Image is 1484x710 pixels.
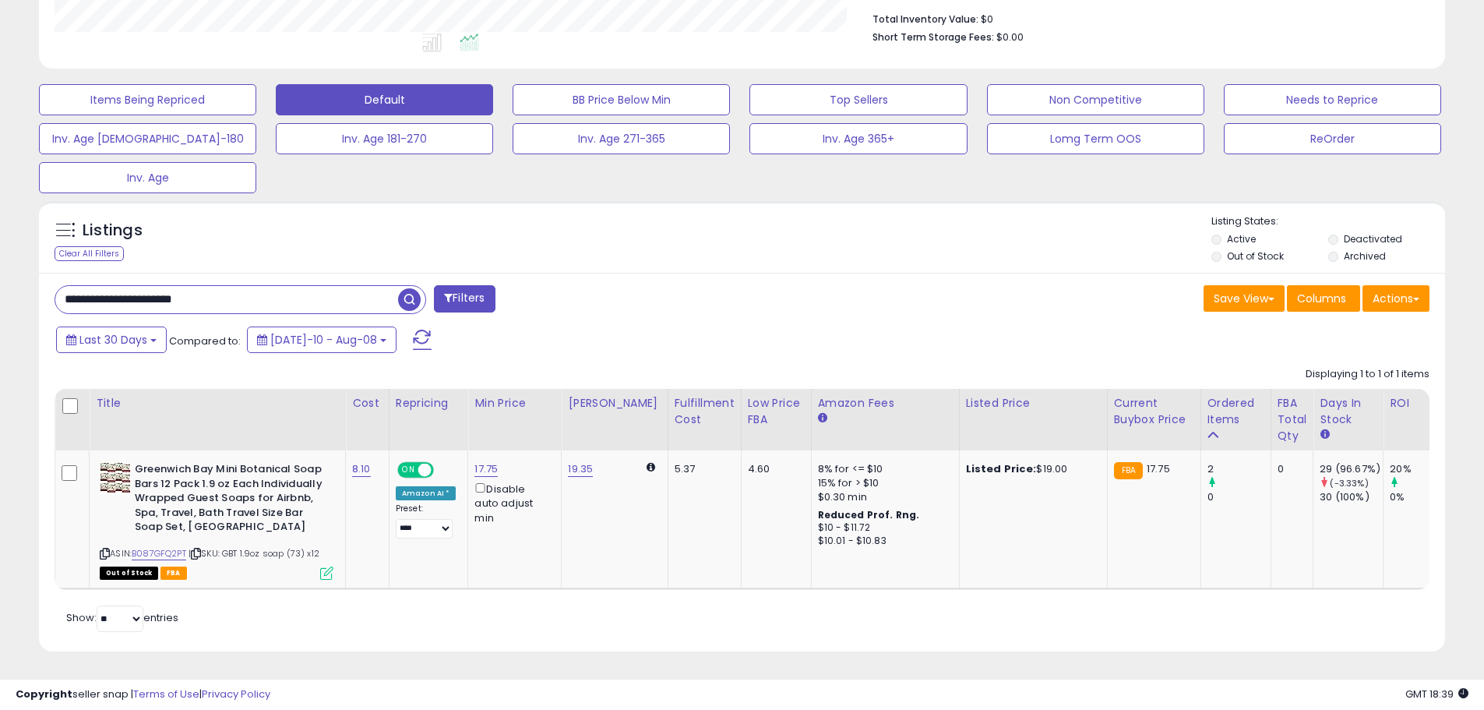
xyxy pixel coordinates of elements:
button: Last 30 Days [56,327,167,353]
button: Save View [1204,285,1285,312]
button: BB Price Below Min [513,84,730,115]
div: Repricing [396,395,462,412]
div: [PERSON_NAME] [568,395,661,412]
div: 5.37 [675,462,729,476]
label: Deactivated [1344,232,1402,245]
div: 29 (96.67%) [1320,462,1383,476]
button: Non Competitive [987,84,1204,115]
div: Displaying 1 to 1 of 1 items [1306,367,1429,382]
button: Inv. Age 365+ [749,123,967,154]
a: B087GFQ2PT [132,547,186,560]
div: 15% for > $10 [818,476,947,490]
span: 2025-09-8 18:39 GMT [1405,687,1468,701]
label: Active [1227,232,1256,245]
div: 0% [1390,490,1453,504]
span: 17.75 [1147,461,1170,476]
div: $10.01 - $10.83 [818,535,947,548]
span: [DATE]-10 - Aug-08 [270,332,377,348]
button: Columns [1287,285,1360,312]
div: Listed Price [966,395,1101,412]
div: 8% for <= $10 [818,462,947,476]
button: Items Being Repriced [39,84,256,115]
span: Show: entries [66,610,178,625]
span: ON [399,464,418,477]
div: $0.30 min [818,490,947,504]
div: Ordered Items [1207,395,1264,428]
div: 30 (100%) [1320,490,1383,504]
b: Reduced Prof. Rng. [818,508,920,521]
small: Amazon Fees. [818,412,827,426]
a: 8.10 [352,461,371,477]
button: Default [276,84,493,115]
p: Listing States: [1211,214,1445,229]
div: Title [96,395,339,412]
strong: Copyright [16,687,72,701]
span: FBA [160,567,187,580]
button: Inv. Age 271-365 [513,123,730,154]
button: Inv. Age 181-270 [276,123,493,154]
button: Top Sellers [749,84,967,115]
button: Inv. Age [39,162,256,193]
div: 4.60 [748,462,799,476]
small: FBA [1114,462,1143,479]
button: Needs to Reprice [1224,84,1441,115]
div: ASIN: [100,462,333,578]
div: Clear All Filters [55,246,124,261]
button: Filters [434,285,495,313]
div: Days In Stock [1320,395,1376,428]
label: Archived [1344,249,1386,263]
small: (-3.33%) [1330,477,1368,489]
div: Min Price [474,395,555,412]
span: Compared to: [169,334,241,348]
button: [DATE]-10 - Aug-08 [247,327,397,353]
span: $0.00 [996,30,1024,44]
div: Fulfillment Cost [675,395,735,428]
button: ReOrder [1224,123,1441,154]
span: | SKU: GBT 1.9oz soap (73) x12 [189,547,319,560]
label: Out of Stock [1227,249,1284,263]
span: OFF [432,464,456,477]
div: $19.00 [966,462,1095,476]
span: All listings that are currently out of stock and unavailable for purchase on Amazon [100,567,158,580]
a: 17.75 [474,461,498,477]
div: 0 [1278,462,1302,476]
div: Preset: [396,503,456,539]
span: Last 30 Days [79,332,147,348]
div: Cost [352,395,382,412]
b: Greenwich Bay Mini Botanical Soap Bars 12 Pack 1.9 oz Each Individually Wrapped Guest Soaps for A... [135,462,324,539]
div: ROI [1390,395,1447,412]
span: Columns [1297,291,1346,306]
div: $10 - $11.72 [818,521,947,535]
div: Current Buybox Price [1114,395,1194,428]
b: Listed Price: [966,461,1037,476]
b: Total Inventory Value: [872,12,978,26]
a: Terms of Use [133,687,199,701]
li: $0 [872,9,1418,27]
div: seller snap | | [16,687,270,702]
div: 20% [1390,462,1453,476]
button: Inv. Age [DEMOGRAPHIC_DATA]-180 [39,123,256,154]
button: Lomg Term OOS [987,123,1204,154]
div: 2 [1207,462,1271,476]
a: 19.35 [568,461,593,477]
b: Short Term Storage Fees: [872,30,994,44]
button: Actions [1362,285,1429,312]
div: FBA Total Qty [1278,395,1307,444]
h5: Listings [83,220,143,242]
div: Amazon Fees [818,395,953,412]
div: Disable auto adjust min [474,480,549,525]
div: Amazon AI * [396,486,456,500]
small: Days In Stock. [1320,428,1329,442]
img: 515g3DLKBRL._SL40_.jpg [100,462,131,493]
div: 0 [1207,490,1271,504]
div: Low Price FBA [748,395,805,428]
a: Privacy Policy [202,687,270,701]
